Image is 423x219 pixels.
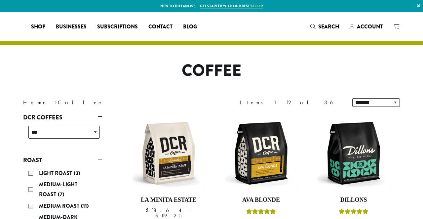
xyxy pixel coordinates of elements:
[200,3,263,9] a: Get started with our best seller
[18,61,405,80] h1: Coffee
[316,115,392,191] img: DCR-12oz-Dillons-Stock-scaled.png
[357,23,383,30] span: Account
[316,197,392,204] h4: Dillons
[155,212,182,219] bdi: 119.25
[26,22,51,32] a: Shop
[39,181,77,198] span: Medium-Light Roast
[97,23,138,31] span: Subscriptions
[146,207,151,214] span: $
[58,191,64,198] span: (7)
[39,169,74,177] span: Light Roast
[74,169,80,177] span: (3)
[23,99,202,107] nav: Breadcrumb
[148,23,173,31] span: Contact
[23,154,102,166] a: Roast
[23,123,102,147] div: DCR Coffees
[183,23,197,31] span: Blog
[223,115,299,191] img: DCR-12oz-Ava-Blonde-Stock-scaled.png
[240,99,342,107] div: Items 1-12 of 36
[131,197,207,204] h4: La Minita Estate
[23,99,48,106] a: Home
[339,208,368,218] div: Rated 5.00 out of 5
[55,96,57,107] span: ›
[155,212,161,219] span: $
[318,23,339,30] span: Search
[146,207,182,214] bdi: 18.64
[56,23,87,31] span: Businesses
[81,202,89,210] span: (11)
[246,208,276,218] div: Rated 5.00 out of 5
[223,197,299,204] h4: Ava Blonde
[131,115,207,191] img: DCR-12oz-La-Minita-Estate-Stock-scaled.png
[189,207,191,214] span: –
[305,21,344,32] a: Search
[23,112,102,123] a: DCR Coffees
[39,202,81,210] span: Medium Roast
[31,23,45,31] span: Shop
